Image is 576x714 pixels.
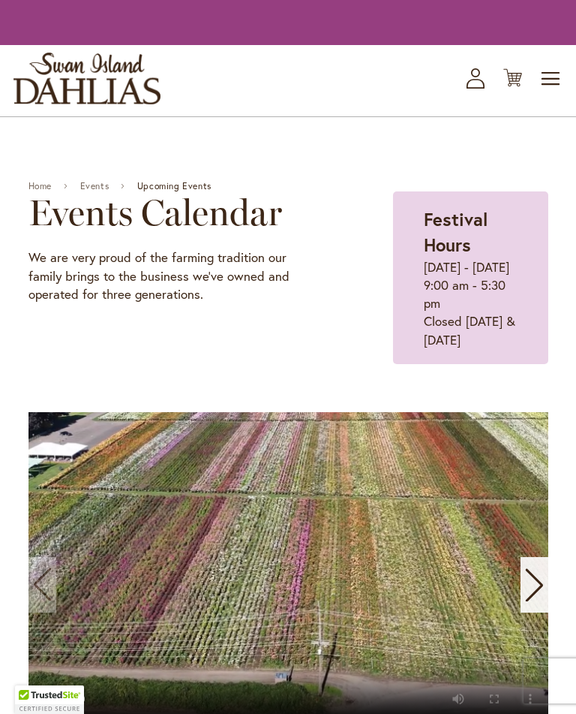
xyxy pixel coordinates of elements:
p: [DATE] - [DATE] 9:00 am - 5:30 pm Closed [DATE] & [DATE] [424,258,517,349]
a: Events [80,181,109,191]
p: We are very proud of the farming tradition our family brings to the business we've owned and oper... [28,249,319,303]
h2: Events Calendar [28,191,319,233]
a: store logo [13,53,160,104]
span: Upcoming Events [137,181,211,191]
a: Home [28,181,52,191]
iframe: Launch Accessibility Center [11,661,53,703]
strong: Festival Hours [424,207,487,257]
